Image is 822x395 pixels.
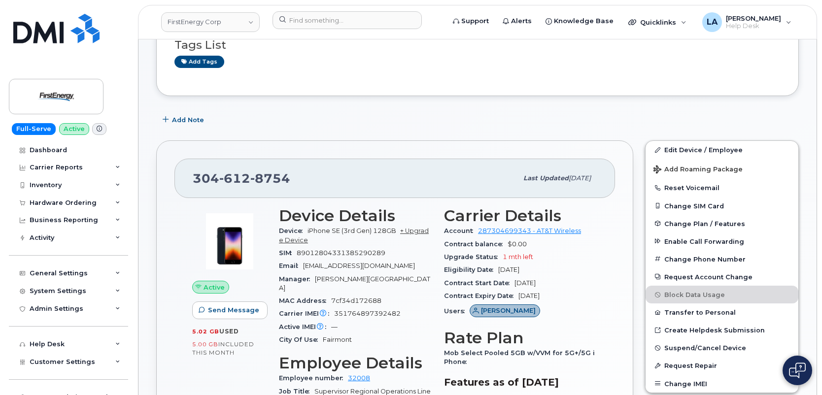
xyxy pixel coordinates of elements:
[481,306,536,315] span: [PERSON_NAME]
[646,357,798,374] button: Request Repair
[646,339,798,357] button: Suspend/Cancel Device
[174,56,224,68] a: Add tags
[503,253,533,261] span: 1 mth left
[621,12,693,32] div: Quicklinks
[646,250,798,268] button: Change Phone Number
[279,249,297,257] span: SIM
[279,336,323,343] span: City Of Use
[523,174,569,182] span: Last updated
[200,212,259,271] img: image20231002-3703462-1angbar.jpeg
[646,286,798,303] button: Block Data Usage
[279,323,331,330] span: Active IMEI
[279,227,429,243] a: + Upgrade Device
[646,179,798,197] button: Reset Voicemail
[646,303,798,321] button: Transfer to Personal
[273,11,422,29] input: Find something...
[279,354,432,372] h3: Employee Details
[646,321,798,339] a: Create Helpdesk Submission
[444,329,597,347] h3: Rate Plan
[192,340,254,357] span: included this month
[192,328,219,335] span: 5.02 GB
[444,376,597,388] h3: Features as of [DATE]
[444,307,470,315] span: Users
[279,374,348,382] span: Employee number
[444,292,518,299] span: Contract Expiry Date
[279,275,430,292] span: [PERSON_NAME][GEOGRAPHIC_DATA]
[554,16,614,26] span: Knowledge Base
[250,171,290,186] span: 8754
[444,253,503,261] span: Upgrade Status
[192,301,268,319] button: Send Message
[646,159,798,179] button: Add Roaming Package
[297,249,385,257] span: 89012804331385290289
[470,307,540,315] a: [PERSON_NAME]
[279,310,334,317] span: Carrier IMEI
[444,266,498,273] span: Eligibility Date
[640,18,676,26] span: Quicklinks
[518,292,540,299] span: [DATE]
[539,11,620,31] a: Knowledge Base
[444,207,597,225] h3: Carrier Details
[726,22,781,30] span: Help Desk
[193,171,290,186] span: 304
[444,227,478,234] span: Account
[279,262,303,269] span: Email
[219,171,250,186] span: 612
[444,240,508,248] span: Contract balance
[208,305,259,315] span: Send Message
[478,227,581,234] a: 287304699343 - AT&T Wireless
[348,374,370,382] a: 32008
[508,240,527,248] span: $0.00
[279,227,308,234] span: Device
[172,115,204,125] span: Add Note
[569,174,591,182] span: [DATE]
[303,262,415,269] span: [EMAIL_ADDRESS][DOMAIN_NAME]
[646,215,798,232] button: Change Plan / Features
[646,232,798,250] button: Enable Call Forwarding
[695,12,798,32] div: Lanette Aparicio
[279,297,331,304] span: MAC Address
[496,11,539,31] a: Alerts
[726,14,781,22] span: [PERSON_NAME]
[646,197,798,215] button: Change SIM Card
[174,39,781,51] h3: Tags List
[707,16,718,28] span: LA
[444,279,514,287] span: Contract Start Date
[646,141,798,159] a: Edit Device / Employee
[156,111,212,129] button: Add Note
[498,266,519,273] span: [DATE]
[511,16,532,26] span: Alerts
[279,207,432,225] h3: Device Details
[219,328,239,335] span: used
[653,165,743,175] span: Add Roaming Package
[664,220,745,227] span: Change Plan / Features
[461,16,489,26] span: Support
[331,323,338,330] span: —
[446,11,496,31] a: Support
[444,349,595,365] span: Mob Select Pooled 5GB w/VVM for 5G+/5G iPhone
[664,237,744,245] span: Enable Call Forwarding
[323,336,352,343] span: Fairmont
[279,275,315,283] span: Manager
[331,297,381,304] span: 7cf34d172688
[204,283,225,292] span: Active
[334,310,401,317] span: 351764897392482
[308,227,396,234] span: iPhone SE (3rd Gen) 128GB
[646,268,798,286] button: Request Account Change
[646,375,798,393] button: Change IMEI
[664,344,746,352] span: Suspend/Cancel Device
[279,388,314,395] span: Job Title
[789,362,806,378] img: Open chat
[192,341,218,348] span: 5.00 GB
[161,12,260,32] a: FirstEnergy Corp
[514,279,536,287] span: [DATE]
